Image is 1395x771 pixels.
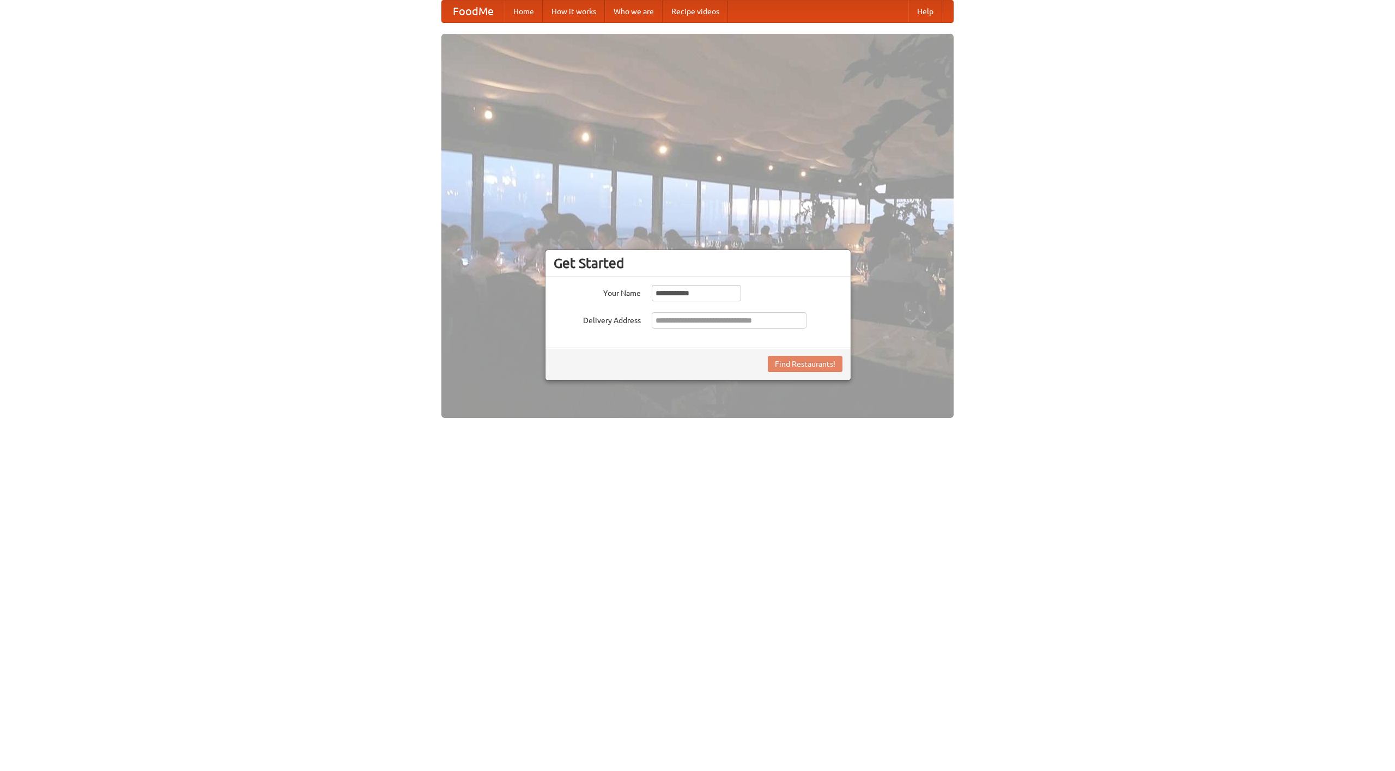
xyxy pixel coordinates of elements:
label: Delivery Address [554,312,641,326]
a: How it works [543,1,605,22]
label: Your Name [554,285,641,299]
a: Recipe videos [663,1,728,22]
button: Find Restaurants! [768,356,842,372]
a: Help [908,1,942,22]
a: FoodMe [442,1,505,22]
a: Home [505,1,543,22]
h3: Get Started [554,255,842,271]
a: Who we are [605,1,663,22]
